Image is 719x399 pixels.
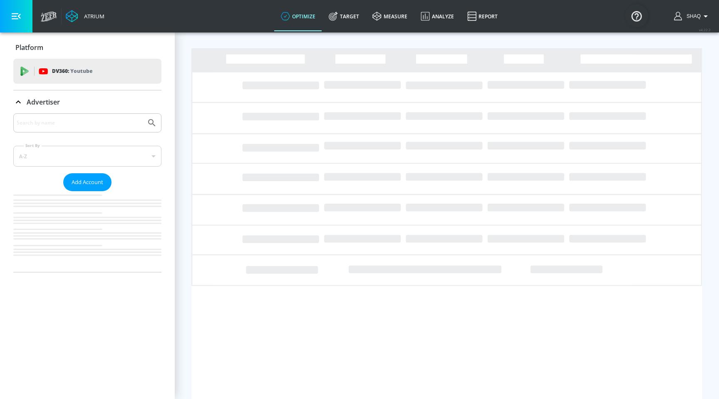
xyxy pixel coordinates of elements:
[81,12,104,20] div: Atrium
[63,173,112,191] button: Add Account
[13,36,161,59] div: Platform
[13,59,161,84] div: DV360: Youtube
[27,97,60,107] p: Advertiser
[72,177,103,187] span: Add Account
[461,1,504,31] a: Report
[683,13,701,19] span: login as: shaquille.huang@zefr.com
[52,67,92,76] p: DV360:
[24,143,42,148] label: Sort By
[699,27,711,32] span: v 4.22.2
[414,1,461,31] a: Analyze
[674,11,711,21] button: Shaq
[13,191,161,272] nav: list of Advertiser
[625,4,648,27] button: Open Resource Center
[17,117,143,128] input: Search by name
[13,113,161,272] div: Advertiser
[13,90,161,114] div: Advertiser
[15,43,43,52] p: Platform
[366,1,414,31] a: measure
[274,1,322,31] a: optimize
[322,1,366,31] a: Target
[70,67,92,75] p: Youtube
[13,146,161,167] div: A-Z
[66,10,104,22] a: Atrium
